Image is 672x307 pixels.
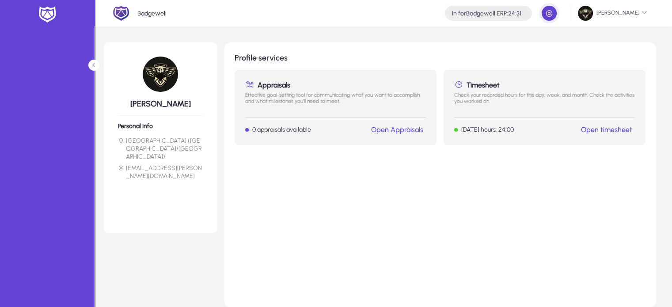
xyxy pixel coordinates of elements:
[578,6,593,21] img: 77.jpg
[368,125,426,134] button: Open Appraisals
[452,10,521,17] h4: Badgewell ERP
[245,92,426,110] p: Effective goal-setting tool for communicating what you want to accomplish and what milestones you...
[118,164,203,180] li: [EMAIL_ADDRESS][PERSON_NAME][DOMAIN_NAME]
[137,10,167,17] p: Badgewell
[571,5,654,21] button: [PERSON_NAME]
[578,6,647,21] span: [PERSON_NAME]
[578,125,635,134] button: Open timesheet
[143,57,178,92] img: 77.jpg
[113,5,129,22] img: 2.png
[118,99,203,109] h5: [PERSON_NAME]
[581,125,632,134] a: Open timesheet
[508,10,521,17] span: 24:31
[507,10,508,17] span: :
[245,80,426,89] h1: Appraisals
[452,10,466,17] span: In for
[235,53,645,63] h1: Profile services
[252,126,311,133] p: 0 appraisals available
[118,137,203,161] li: [GEOGRAPHIC_DATA] ([GEOGRAPHIC_DATA]/[GEOGRAPHIC_DATA])
[454,92,635,110] p: Check your recorded hours for this day, week, and month. Check the activities you worked on.
[461,126,514,133] p: [DATE] hours: 24:00
[371,125,423,134] a: Open Appraisals
[454,80,635,89] h1: Timesheet
[118,122,203,130] h6: Personal Info
[36,5,58,24] img: white-logo.png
